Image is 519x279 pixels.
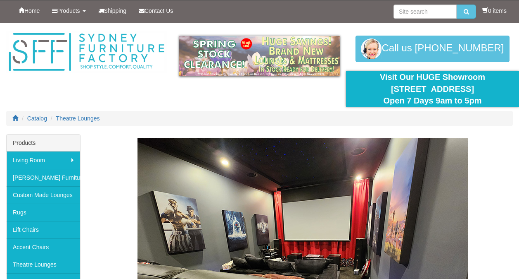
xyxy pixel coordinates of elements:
a: Living Room [7,152,80,169]
img: Sydney Furniture Factory [6,31,167,73]
span: Shipping [104,7,127,14]
a: [PERSON_NAME] Furniture [7,169,80,186]
input: Site search [393,5,457,19]
img: spring-sale.gif [179,36,340,76]
span: Home [24,7,40,14]
a: Home [12,0,46,21]
a: Accent Chairs [7,238,80,256]
span: Products [57,7,80,14]
a: Products [46,0,92,21]
li: 0 items [482,7,507,15]
a: Catalog [27,115,47,122]
a: Rugs [7,204,80,221]
a: Theatre Lounges [56,115,100,122]
a: Custom Made Lounges [7,186,80,204]
span: Contact Us [145,7,173,14]
a: Shipping [92,0,133,21]
a: Theatre Lounges [7,256,80,273]
a: Lift Chairs [7,221,80,238]
div: Products [7,135,80,152]
a: Contact Us [133,0,179,21]
div: Visit Our HUGE Showroom [STREET_ADDRESS] Open 7 Days 9am to 5pm [352,71,513,107]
